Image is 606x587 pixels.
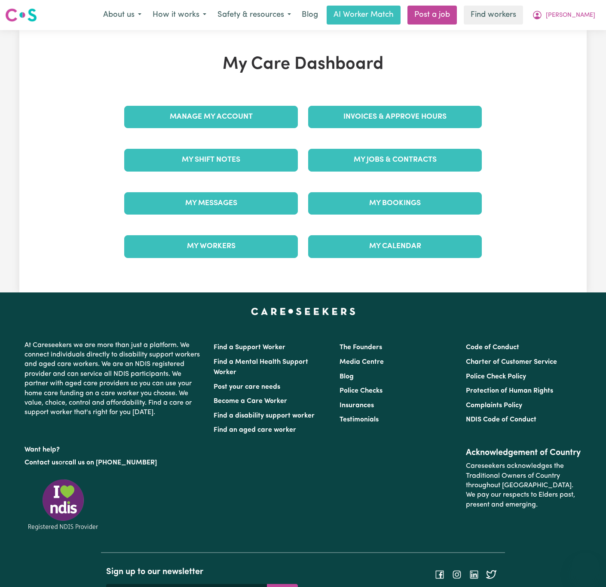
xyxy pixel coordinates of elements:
a: Post your care needs [214,384,280,390]
a: Find an aged care worker [214,427,296,433]
a: call us on [PHONE_NUMBER] [65,459,157,466]
a: Police Check Policy [466,373,526,380]
img: Careseekers logo [5,7,37,23]
a: AI Worker Match [327,6,401,25]
a: My Jobs & Contracts [308,149,482,171]
a: Contact us [24,459,58,466]
a: Follow Careseekers on Facebook [435,571,445,578]
a: NDIS Code of Conduct [466,416,536,423]
a: Find a Mental Health Support Worker [214,359,308,376]
button: How it works [147,6,212,24]
a: My Bookings [308,192,482,215]
button: Safety & resources [212,6,297,24]
a: My Calendar [308,235,482,258]
a: Blog [340,373,354,380]
a: Police Checks [340,387,383,394]
p: At Careseekers we are more than just a platform. We connect individuals directly to disability su... [24,337,203,421]
button: About us [98,6,147,24]
a: Insurances [340,402,374,409]
a: Find a Support Worker [214,344,285,351]
a: Follow Careseekers on Instagram [452,571,462,578]
p: or [24,455,203,471]
a: My Workers [124,235,298,258]
h2: Acknowledgement of Country [466,448,582,458]
button: My Account [526,6,601,24]
a: The Founders [340,344,382,351]
a: Testimonials [340,416,379,423]
a: Careseekers home page [251,308,355,315]
a: Follow Careseekers on LinkedIn [469,571,479,578]
p: Want help? [24,442,203,455]
h1: My Care Dashboard [119,54,487,75]
a: Protection of Human Rights [466,387,553,394]
a: Find a disability support worker [214,412,315,419]
a: Post a job [407,6,457,25]
a: Follow Careseekers on Twitter [486,571,496,578]
span: [PERSON_NAME] [546,11,595,20]
a: Media Centre [340,359,384,366]
iframe: Button to launch messaging window [572,553,599,580]
a: Find workers [464,6,523,25]
a: My Shift Notes [124,149,298,171]
a: Charter of Customer Service [466,359,557,366]
a: Become a Care Worker [214,398,287,405]
h2: Sign up to our newsletter [106,567,298,577]
img: Registered NDIS provider [24,478,102,532]
a: Careseekers logo [5,5,37,25]
a: Manage My Account [124,106,298,128]
a: Invoices & Approve Hours [308,106,482,128]
a: Complaints Policy [466,402,522,409]
a: Code of Conduct [466,344,519,351]
p: Careseekers acknowledges the Traditional Owners of Country throughout [GEOGRAPHIC_DATA]. We pay o... [466,458,582,513]
a: Blog [297,6,323,25]
a: My Messages [124,192,298,215]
